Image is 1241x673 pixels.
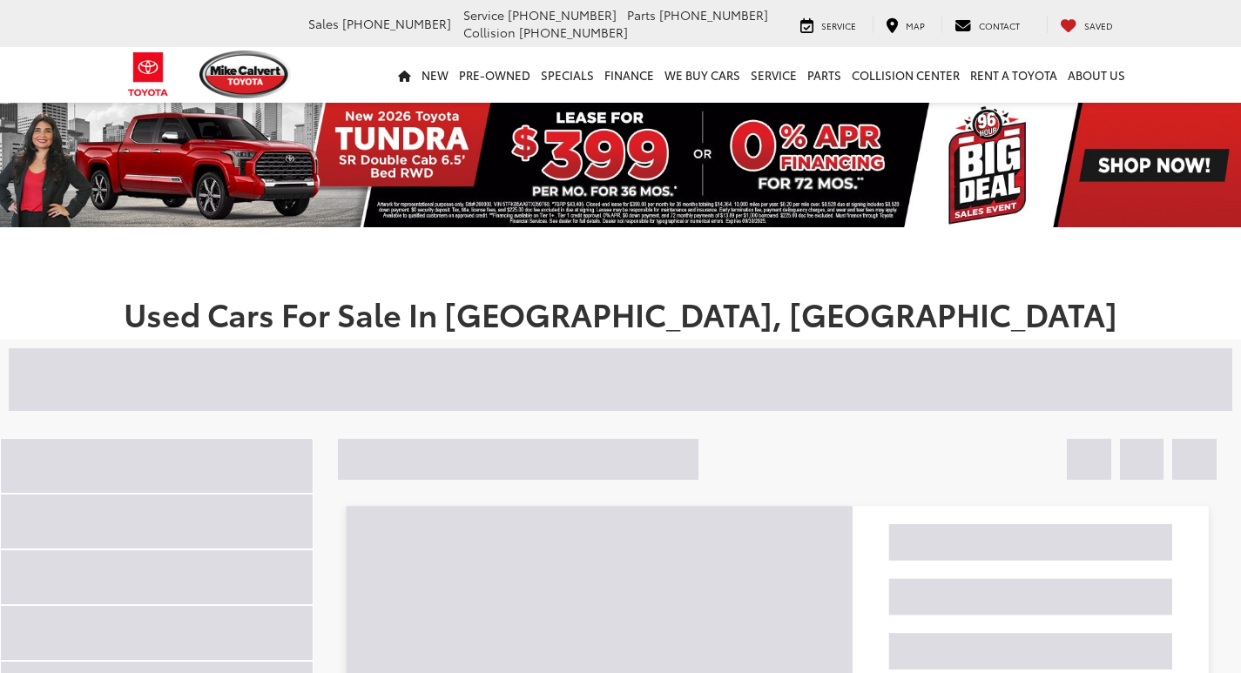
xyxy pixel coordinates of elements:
[941,16,1033,33] a: Contact
[116,46,181,103] img: Toyota
[342,15,451,32] span: [PHONE_NUMBER]
[308,15,339,32] span: Sales
[1062,47,1130,103] a: About Us
[1084,19,1113,32] span: Saved
[393,47,416,103] a: Home
[199,50,292,98] img: Mike Calvert Toyota
[416,47,454,103] a: New
[846,47,965,103] a: Collision Center
[519,24,628,41] span: [PHONE_NUMBER]
[463,6,504,24] span: Service
[508,6,617,24] span: [PHONE_NUMBER]
[659,6,768,24] span: [PHONE_NUMBER]
[463,24,516,41] span: Collision
[965,47,1062,103] a: Rent a Toyota
[787,16,869,33] a: Service
[454,47,536,103] a: Pre-Owned
[627,6,656,24] span: Parts
[802,47,846,103] a: Parts
[906,19,925,32] span: Map
[745,47,802,103] a: Service
[1047,16,1126,33] a: My Saved Vehicles
[873,16,938,33] a: Map
[599,47,659,103] a: Finance
[979,19,1020,32] span: Contact
[536,47,599,103] a: Specials
[821,19,856,32] span: Service
[659,47,745,103] a: WE BUY CARS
